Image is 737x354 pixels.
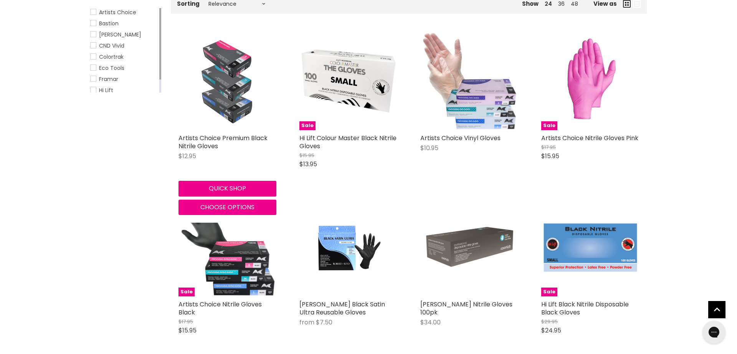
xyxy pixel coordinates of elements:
[420,300,512,317] a: [PERSON_NAME] Nitrile Gloves 100pk
[90,75,158,83] a: Framar
[200,203,254,212] span: Choose options
[541,326,561,335] span: $24.95
[178,300,262,317] a: Artists Choice Nitrile Gloves Black
[184,32,271,130] img: Artists Choice Premium Black Nitrile Gloves
[299,160,317,169] span: $13.95
[90,8,158,17] a: Artists Choice
[316,199,381,296] img: Robert De Soto Black Satin Ultra Reusable Gloves
[593,0,617,7] span: View as
[178,326,197,335] span: $15.95
[299,318,314,327] span: from
[99,64,124,72] span: Eco Tools
[90,19,158,28] a: Bastion
[178,200,276,215] button: Choose options
[177,0,200,7] label: Sorting
[178,152,196,160] span: $12.95
[541,318,558,325] span: $29.95
[420,199,518,296] img: Caron Nitrile Gloves 100pk
[316,318,332,327] span: $7.50
[99,42,124,50] span: CND Vivid
[178,288,195,296] span: Sale
[90,53,158,61] a: Colortrak
[178,199,276,296] a: Artists Choice Nitrile Gloves BlackSale
[299,199,397,296] a: Robert De Soto Black Satin Ultra Reusable Gloves
[299,121,316,130] span: Sale
[541,199,639,296] a: Hi Lift Black Nitrile Disposable Black GlovesSale
[699,318,729,346] iframe: Gorgias live chat messenger
[299,32,397,130] img: Hi Lift Colour Master Black Nitrile Gloves
[541,152,559,160] span: $15.95
[541,199,639,296] img: Hi Lift Black Nitrile Disposable Black Gloves
[178,181,276,196] button: Quick shop
[99,75,118,83] span: Framar
[178,199,276,296] img: Artists Choice Nitrile Gloves Black
[90,41,158,50] a: CND Vivid
[99,8,136,16] span: Artists Choice
[90,64,158,72] a: Eco Tools
[178,32,276,130] a: Artists Choice Premium Black Nitrile Gloves
[99,31,141,38] span: [PERSON_NAME]
[90,30,158,39] a: Caron
[420,144,438,152] span: $10.95
[420,32,518,130] img: Artists Choice Vinyl Gloves
[99,20,119,27] span: Bastion
[420,134,501,142] a: Artists Choice Vinyl Gloves
[299,152,314,159] span: $15.95
[90,86,158,94] a: Hi Lift
[541,134,638,142] a: Artists Choice Nitrile Gloves Pink
[299,32,397,130] a: Hi Lift Colour Master Black Nitrile GlovesSale
[99,53,124,61] span: Colortrak
[299,134,397,151] a: Hi Lift Colour Master Black Nitrile Gloves
[541,144,556,151] span: $17.95
[299,300,385,317] a: [PERSON_NAME] Black Satin Ultra Reusable Gloves
[560,32,620,130] img: Artists Choice Nitrile Gloves Pink
[178,318,193,325] span: $17.95
[541,121,557,130] span: Sale
[99,86,113,94] span: Hi Lift
[541,32,639,130] a: Artists Choice Nitrile Gloves PinkSale
[541,288,557,296] span: Sale
[420,318,441,327] span: $34.00
[541,300,629,317] a: Hi Lift Black Nitrile Disposable Black Gloves
[178,134,268,151] a: Artists Choice Premium Black Nitrile Gloves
